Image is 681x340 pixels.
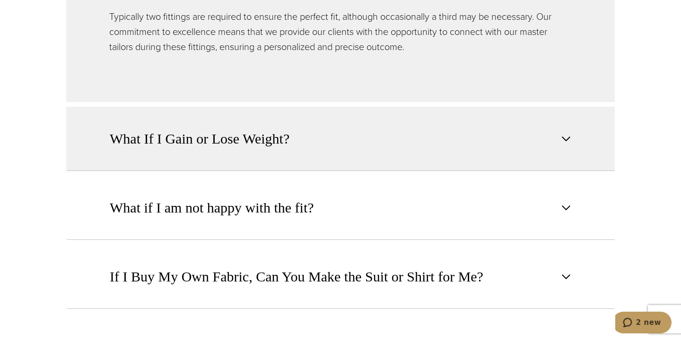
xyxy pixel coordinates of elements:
[66,245,615,309] button: If I Buy My Own Fabric, Can You Make the Suit or Shirt for Me?
[110,128,289,149] span: What If I Gain or Lose Weight?
[66,9,615,102] div: Once My Suit Arrives, How Many Fittings Will I Need?
[615,312,672,335] iframe: Opens a widget where you can chat to one of our agents
[66,176,615,240] button: What if I am not happy with the fit?
[109,9,572,54] p: Typically two fittings are required to ensure the perfect fit, although occasionally a third may ...
[110,266,483,287] span: If I Buy My Own Fabric, Can You Make the Suit or Shirt for Me?
[66,107,615,171] button: What If I Gain or Lose Weight?
[110,197,314,218] span: What if I am not happy with the fit?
